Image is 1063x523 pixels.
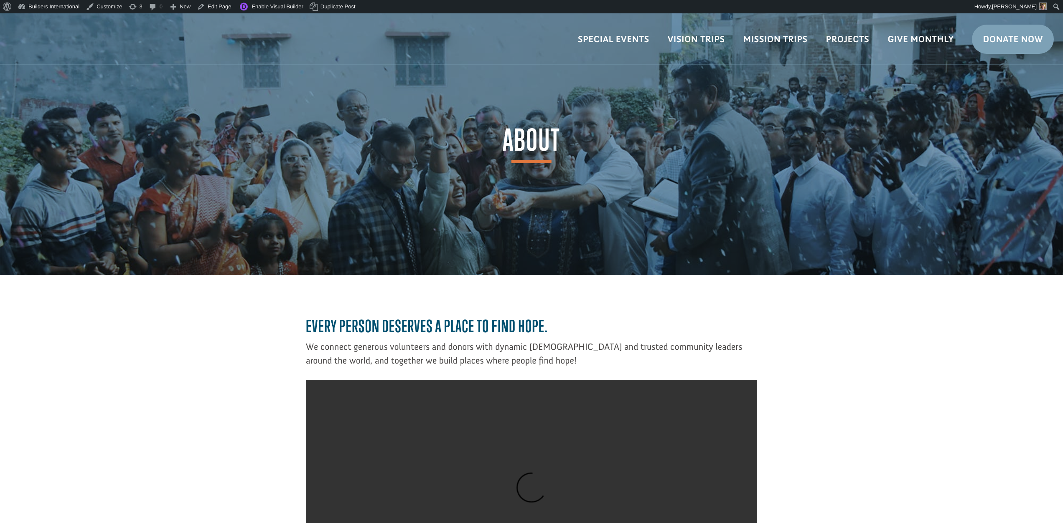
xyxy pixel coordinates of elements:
a: Projects [817,27,879,51]
a: Donate Now [972,25,1054,54]
p: We connect generous volunteers and donors with dynamic [DEMOGRAPHIC_DATA] and trusted community l... [306,340,757,367]
span: [PERSON_NAME] [992,3,1037,10]
h3: Every person deserves a place to find hope. [306,316,757,340]
a: Special Events [569,27,659,51]
a: Vision Trips [659,27,734,51]
span: About [503,125,560,163]
a: Mission Trips [734,27,817,51]
a: Give Monthly [878,27,963,51]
